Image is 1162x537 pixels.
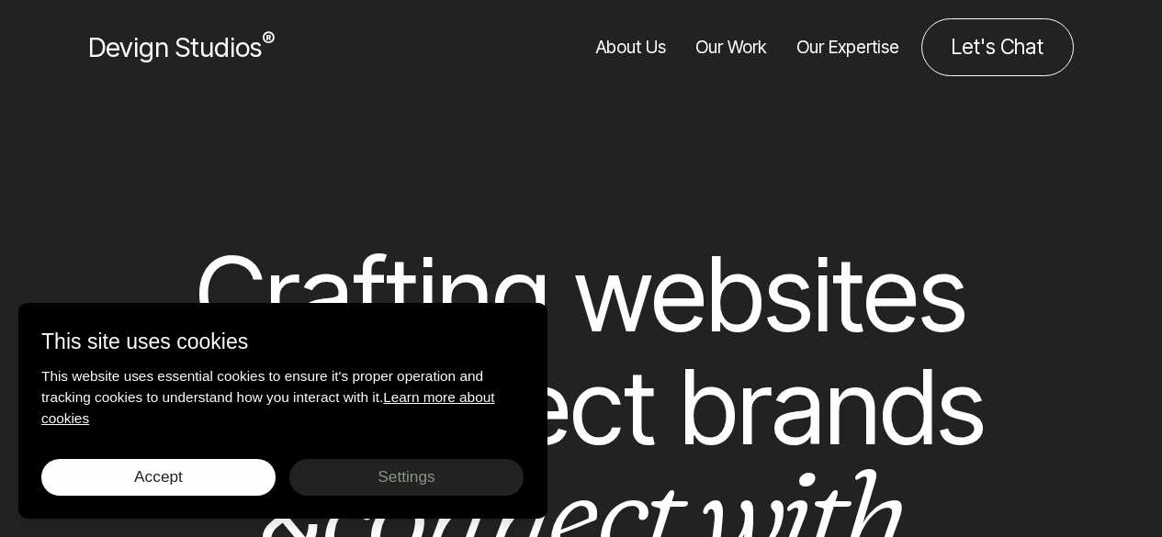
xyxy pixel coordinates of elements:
[695,18,767,76] a: Our Work
[41,326,525,358] p: This site uses cookies
[41,459,276,496] button: Accept
[88,28,275,67] a: Devign Studios® Homepage
[596,18,666,76] a: About Us
[134,467,183,486] span: Accept
[289,459,524,496] button: Settings
[88,31,275,63] span: Devign Studios
[378,467,434,486] span: Settings
[41,365,525,429] p: This website uses essential cookies to ensure it's proper operation and tracking cookies to under...
[262,28,275,51] sup: ®
[796,18,899,76] a: Our Expertise
[921,18,1074,76] a: Contact us about your project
